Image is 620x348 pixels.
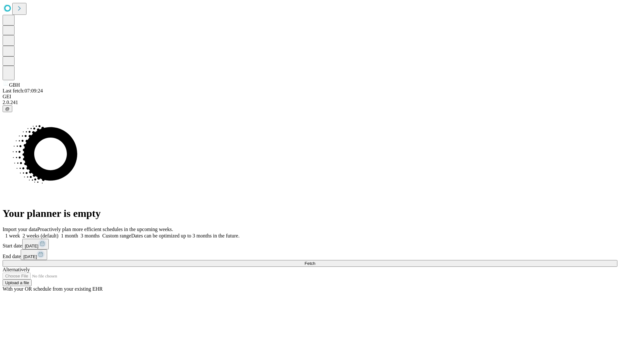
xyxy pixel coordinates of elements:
[3,105,12,112] button: @
[21,249,47,260] button: [DATE]
[3,279,32,286] button: Upload a file
[5,233,20,238] span: 1 week
[131,233,239,238] span: Dates can be optimized up to 3 months in the future.
[305,261,315,266] span: Fetch
[81,233,100,238] span: 3 months
[25,244,38,248] span: [DATE]
[3,267,30,272] span: Alternatively
[5,106,10,111] span: @
[3,100,617,105] div: 2.0.241
[3,227,37,232] span: Import your data
[23,233,58,238] span: 2 weeks (default)
[102,233,131,238] span: Custom range
[37,227,173,232] span: Proactively plan more efficient schedules in the upcoming weeks.
[3,286,103,292] span: With your OR schedule from your existing EHR
[23,254,37,259] span: [DATE]
[9,82,20,88] span: GBH
[22,239,49,249] button: [DATE]
[3,239,617,249] div: Start date
[3,249,617,260] div: End date
[3,88,43,93] span: Last fetch: 07:09:24
[61,233,78,238] span: 1 month
[3,260,617,267] button: Fetch
[3,208,617,219] h1: Your planner is empty
[3,94,617,100] div: GEI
